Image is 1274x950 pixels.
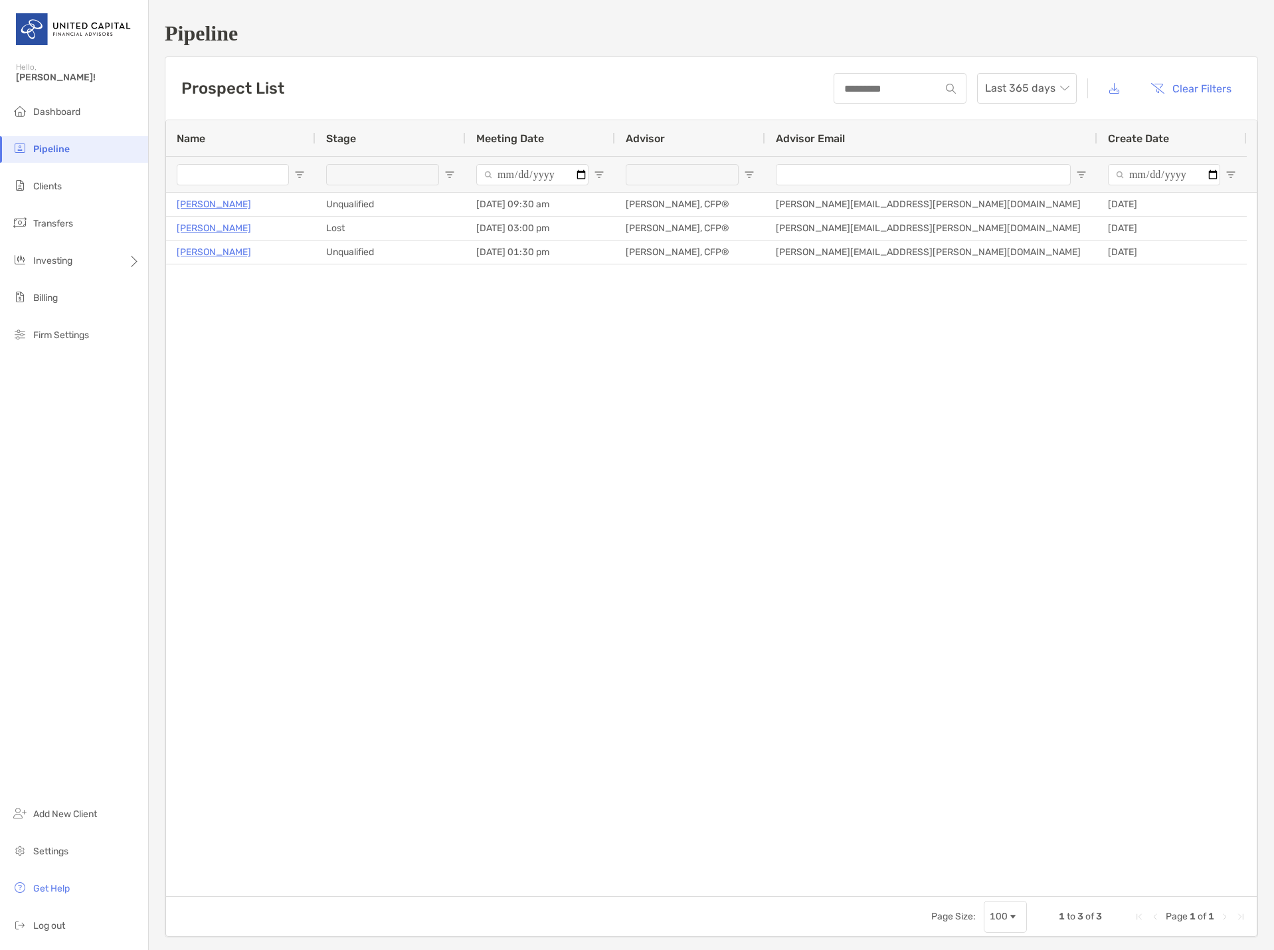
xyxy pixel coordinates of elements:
img: investing icon [12,252,28,268]
div: [PERSON_NAME], CFP® [615,240,765,264]
span: Page [1166,911,1188,922]
div: [DATE] 01:30 pm [466,240,615,264]
img: pipeline icon [12,140,28,156]
span: Transfers [33,218,73,229]
span: Stage [326,132,356,145]
span: Settings [33,846,68,857]
span: 3 [1077,911,1083,922]
div: Previous Page [1150,911,1160,922]
div: [PERSON_NAME][EMAIL_ADDRESS][PERSON_NAME][DOMAIN_NAME] [765,193,1097,216]
img: add_new_client icon [12,805,28,821]
span: Last 365 days [985,74,1069,103]
span: 1 [1059,911,1065,922]
span: Advisor Email [776,132,845,145]
span: 3 [1096,911,1102,922]
div: Unqualified [316,193,466,216]
span: Advisor [626,132,665,145]
span: Pipeline [33,143,70,155]
div: Last Page [1235,911,1246,922]
span: Billing [33,292,58,304]
div: [DATE] 09:30 am [466,193,615,216]
input: Name Filter Input [177,164,289,185]
div: [PERSON_NAME][EMAIL_ADDRESS][PERSON_NAME][DOMAIN_NAME] [765,217,1097,240]
button: Open Filter Menu [1226,169,1236,180]
span: Log out [33,920,65,931]
div: Unqualified [316,240,466,264]
img: logout icon [12,917,28,933]
div: [DATE] [1097,240,1247,264]
h1: Pipeline [165,21,1258,46]
div: Next Page [1220,911,1230,922]
a: [PERSON_NAME] [177,244,251,260]
img: input icon [946,84,956,94]
img: get-help icon [12,880,28,896]
img: firm-settings icon [12,326,28,342]
span: Get Help [33,883,70,894]
span: Dashboard [33,106,80,118]
button: Open Filter Menu [744,169,755,180]
div: Lost [316,217,466,240]
button: Clear Filters [1140,74,1241,103]
div: [PERSON_NAME], CFP® [615,193,765,216]
div: [PERSON_NAME][EMAIL_ADDRESS][PERSON_NAME][DOMAIN_NAME] [765,240,1097,264]
span: to [1067,911,1075,922]
img: billing icon [12,289,28,305]
a: [PERSON_NAME] [177,196,251,213]
button: Open Filter Menu [594,169,604,180]
span: Investing [33,255,72,266]
div: [PERSON_NAME], CFP® [615,217,765,240]
div: 100 [990,911,1008,922]
h3: Prospect List [181,79,284,98]
img: settings icon [12,842,28,858]
span: 1 [1190,911,1196,922]
span: [PERSON_NAME]! [16,72,140,83]
img: transfers icon [12,215,28,231]
img: clients icon [12,177,28,193]
span: of [1198,911,1206,922]
button: Open Filter Menu [294,169,305,180]
img: dashboard icon [12,103,28,119]
span: Name [177,132,205,145]
div: [DATE] [1097,217,1247,240]
input: Advisor Email Filter Input [776,164,1071,185]
input: Meeting Date Filter Input [476,164,589,185]
img: United Capital Logo [16,5,132,53]
span: Add New Client [33,808,97,820]
span: Clients [33,181,62,192]
a: [PERSON_NAME] [177,220,251,237]
span: Create Date [1108,132,1169,145]
div: First Page [1134,911,1144,922]
span: Firm Settings [33,330,89,341]
span: of [1085,911,1094,922]
div: Page Size [984,901,1027,933]
div: [DATE] 03:00 pm [466,217,615,240]
button: Open Filter Menu [1076,169,1087,180]
button: Open Filter Menu [444,169,455,180]
div: Page Size: [931,911,976,922]
input: Create Date Filter Input [1108,164,1220,185]
span: Meeting Date [476,132,544,145]
div: [DATE] [1097,193,1247,216]
span: 1 [1208,911,1214,922]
